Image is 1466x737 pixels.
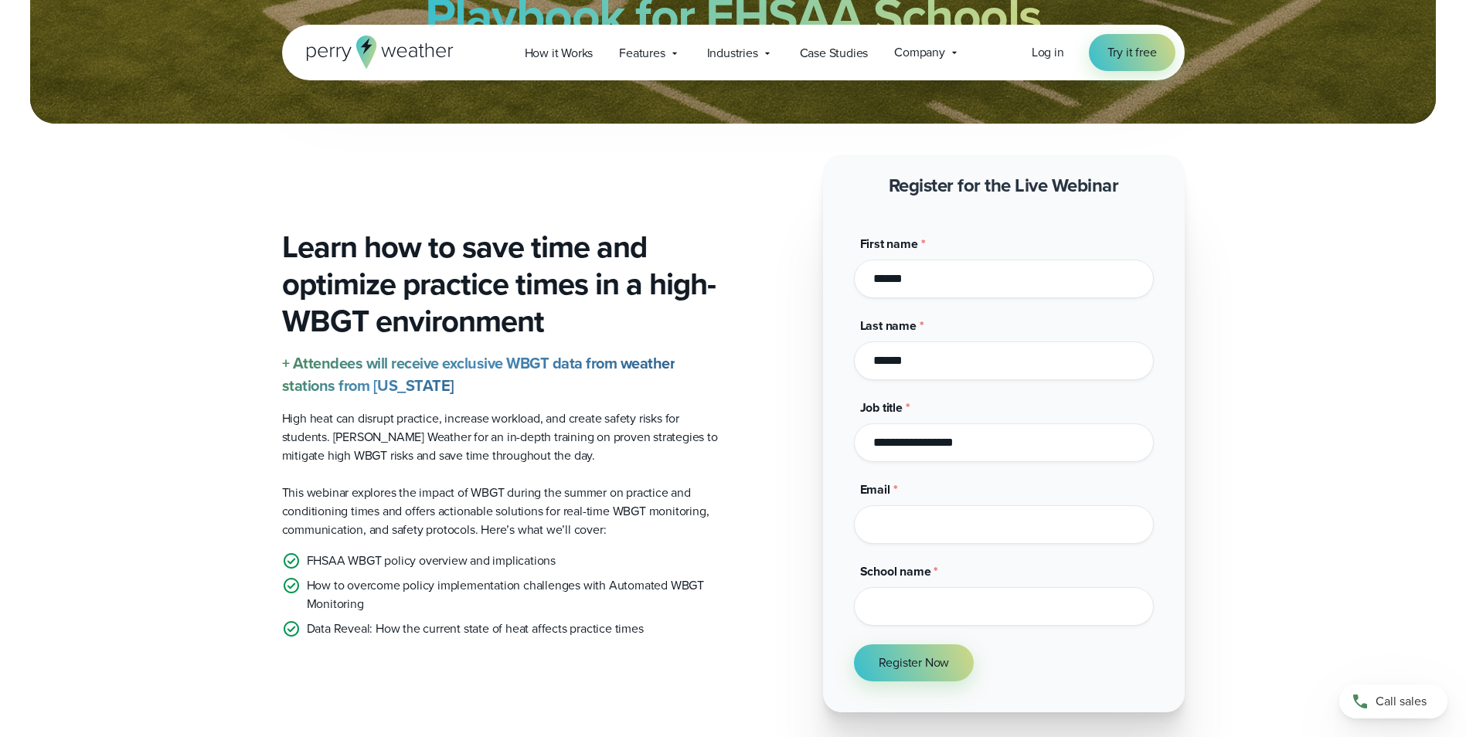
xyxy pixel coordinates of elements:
span: Last name [860,317,917,335]
span: Call sales [1376,692,1427,711]
p: FHSAA WBGT policy overview and implications [307,552,556,570]
h3: Learn how to save time and optimize practice times in a high-WBGT environment [282,229,721,340]
span: Case Studies [800,44,869,63]
button: Register Now [854,644,974,681]
span: Industries [707,44,758,63]
span: Email [860,481,890,498]
p: How to overcome policy implementation challenges with Automated WBGT Monitoring [307,576,721,613]
span: Job title [860,399,903,416]
span: Features [619,44,665,63]
a: Log in [1032,43,1064,62]
strong: + Attendees will receive exclusive WBGT data from weather stations from [US_STATE] [282,352,675,397]
strong: Register for the Live Webinar [889,172,1119,199]
span: Try it free [1107,43,1157,62]
span: First name [860,235,918,253]
a: Try it free [1089,34,1175,71]
span: Company [894,43,945,62]
a: Call sales [1339,684,1447,718]
span: How it Works [525,44,594,63]
span: Register Now [879,654,950,672]
span: Log in [1032,43,1064,61]
a: Case Studies [787,37,882,69]
p: Data Reveal: How the current state of heat affects practice times [307,620,644,638]
p: This webinar explores the impact of WBGT during the summer on practice and conditioning times and... [282,484,721,539]
p: High heat can disrupt practice, increase workload, and create safety risks for students. [PERSON_... [282,409,721,465]
span: School name [860,562,931,580]
a: How it Works [512,37,607,69]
